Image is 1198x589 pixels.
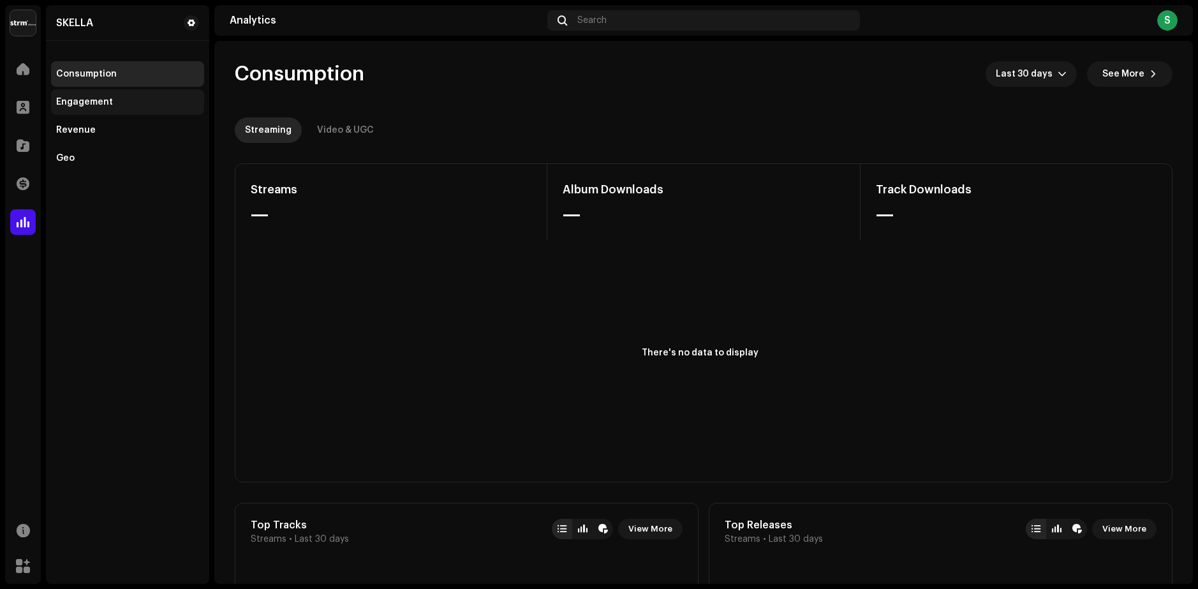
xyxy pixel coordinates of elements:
span: Consumption [235,61,364,87]
re-m-nav-item: Consumption [51,61,204,87]
span: See More [1102,61,1144,87]
div: Streaming [245,117,292,143]
re-m-nav-item: Geo [51,145,204,171]
div: SKELLA [56,18,93,28]
text: There's no data to display [642,348,758,357]
div: Engagement [56,97,113,107]
span: Last 30 days [769,534,823,544]
span: Search [577,15,607,26]
div: Analytics [230,15,542,26]
button: View More [618,519,683,539]
div: Video & UGC [317,117,374,143]
span: Last 30 days [996,61,1058,87]
div: Geo [56,153,75,163]
span: Last 30 days [295,534,349,544]
span: Streams [251,534,286,544]
div: Revenue [56,125,96,135]
div: Top Tracks [251,519,349,532]
div: S [1157,10,1178,31]
span: Streams [725,534,760,544]
button: View More [1092,519,1157,539]
span: • [763,534,766,544]
div: Top Releases [725,519,823,532]
span: View More [628,516,672,542]
button: See More [1087,61,1172,87]
div: dropdown trigger [1058,61,1067,87]
div: Consumption [56,69,117,79]
span: • [289,534,292,544]
re-m-nav-item: Engagement [51,89,204,115]
span: View More [1102,516,1146,542]
re-m-nav-item: Revenue [51,117,204,143]
img: 408b884b-546b-4518-8448-1008f9c76b02 [10,10,36,36]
